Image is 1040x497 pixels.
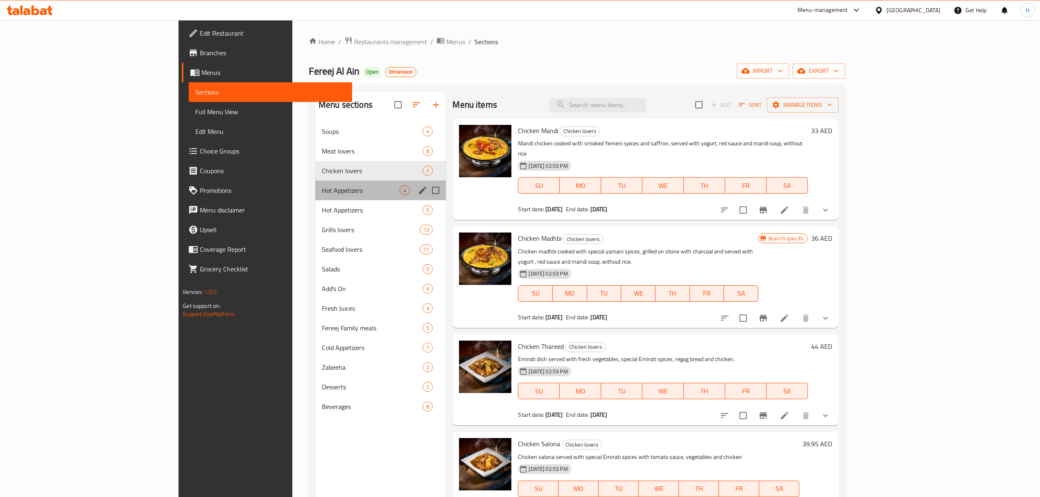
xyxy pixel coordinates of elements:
span: SA [727,287,755,299]
button: SU [518,383,560,399]
button: Branch-specific-item [753,200,773,220]
span: WE [646,180,681,192]
span: 4 [400,187,409,194]
a: Branches [182,43,352,63]
nav: Menu sections [315,118,446,420]
span: WE [646,385,681,397]
button: Manage items [767,97,839,113]
a: Grocery Checklist [182,259,352,279]
button: TU [599,481,639,497]
span: 1.0.0 [204,287,217,297]
span: TH [687,180,722,192]
span: Promotions [200,185,346,195]
span: Chicken Thareed [518,340,564,352]
span: Fereej Family meals [322,323,423,333]
span: TH [687,385,722,397]
div: Grills lovers [322,225,420,235]
button: WE [639,481,679,497]
div: Open [363,67,382,77]
a: Menu disclaimer [182,200,352,220]
div: Chicken lovers [565,342,606,352]
div: items [423,382,433,392]
span: Start date: [518,312,544,323]
svg: Show Choices [821,411,830,420]
span: Hot Appetizers [322,185,400,195]
div: Salads5 [315,259,446,279]
div: Desserts [322,382,423,392]
span: 2 [423,383,432,391]
div: Add's On [322,284,423,294]
span: Edit Menu [195,127,346,136]
span: Fereej Al Ain [309,62,359,80]
button: export [792,63,845,79]
span: Cold Appetizers [322,343,423,352]
button: SA [759,481,799,497]
a: Upsell [182,220,352,239]
button: SA [766,383,808,399]
img: Chicken Mandi [459,125,511,177]
span: Chicken lovers [562,440,601,450]
div: Menu-management [798,5,848,15]
span: Open [363,68,382,75]
span: [DATE] 02:53 PM [525,162,571,170]
a: Coupons [182,161,352,181]
span: 8 [423,147,432,155]
span: 5 [423,324,432,332]
button: FR [725,177,766,194]
button: MO [553,285,587,302]
h6: 33 AED [811,125,832,136]
span: MO [563,385,598,397]
button: sort-choices [715,308,735,328]
div: Meat lovers [322,146,423,156]
p: Chicken madhbi cooked with special yamani spices, grilled on stone with charcoal and served with ... [518,246,758,267]
span: End date: [566,312,589,323]
div: Cold Appetizers7 [315,338,446,357]
div: Zabeeha2 [315,357,446,377]
span: SU [522,180,556,192]
span: TU [602,483,635,495]
a: Edit menu item [780,411,789,420]
span: Grocery Checklist [200,264,346,274]
img: Chicken Salona [459,438,511,490]
span: H [1026,6,1029,15]
a: Promotions [182,181,352,200]
span: Start date: [518,409,544,420]
span: TH [659,287,687,299]
span: Full Menu View [195,107,346,117]
b: [DATE] [545,204,563,215]
div: items [423,146,433,156]
span: Hot Appetizers [322,205,423,215]
div: items [423,264,433,274]
button: sort-choices [715,200,735,220]
a: Choice Groups [182,141,352,161]
span: 5 [423,206,432,214]
span: Restaurants management [354,37,427,47]
div: items [423,303,433,313]
span: export [799,66,839,76]
span: Chicken lovers [560,127,599,136]
div: Beverages [322,402,423,411]
span: Branches [200,48,346,58]
button: TH [679,481,719,497]
button: show more [816,406,835,425]
span: Salads [322,264,423,274]
a: Support.OpsPlatform [183,309,235,319]
button: SU [518,285,553,302]
span: import [743,66,782,76]
span: Zabeeha [322,362,423,372]
b: [DATE] [590,312,608,323]
span: Manage items [773,100,832,110]
button: FR [725,383,766,399]
div: items [423,323,433,333]
a: Restaurants management [344,36,427,47]
a: Menus [436,36,465,47]
button: edit [416,184,429,197]
button: import [737,63,789,79]
span: SU [522,385,556,397]
span: Select all sections [389,96,407,113]
div: items [423,127,433,136]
